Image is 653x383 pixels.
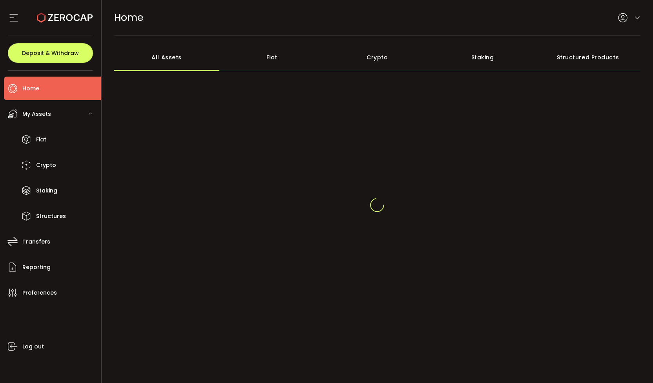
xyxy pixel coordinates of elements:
span: Home [114,11,143,24]
div: Structured Products [535,44,640,71]
span: Reporting [22,262,51,273]
span: My Assets [22,108,51,120]
span: Preferences [22,287,57,299]
div: Crypto [325,44,430,71]
div: Staking [430,44,535,71]
button: Deposit & Withdraw [8,43,93,63]
div: All Assets [114,44,219,71]
div: Fiat [219,44,325,71]
span: Fiat [36,134,46,145]
span: Crypto [36,159,56,171]
span: Transfers [22,236,50,247]
span: Deposit & Withdraw [22,50,79,56]
span: Home [22,83,39,94]
span: Log out [22,341,44,352]
span: Structures [36,211,66,222]
span: Staking [36,185,57,196]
